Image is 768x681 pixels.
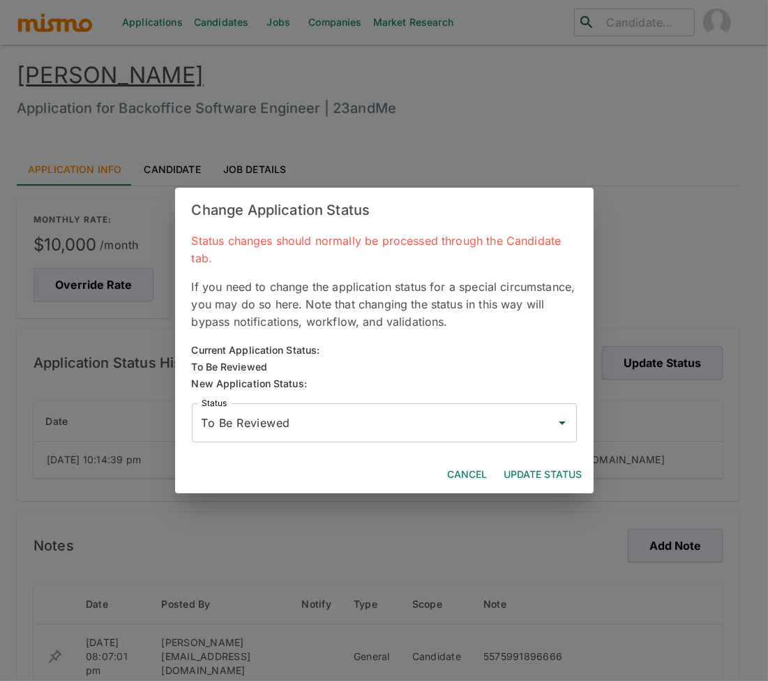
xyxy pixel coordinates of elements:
[202,397,227,409] label: Status
[552,413,572,433] button: Open
[192,234,562,265] span: Status changes should normally be processed through the Candidate tab.
[192,280,575,329] span: If you need to change the application status for a special circumstance, you may do so here. Note...
[192,359,320,375] div: To Be Reviewed
[499,462,588,488] button: Update Status
[192,342,320,359] div: Current Application Status:
[175,188,594,232] h2: Change Application Status
[442,462,493,488] button: Cancel
[192,375,577,392] div: New Application Status:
